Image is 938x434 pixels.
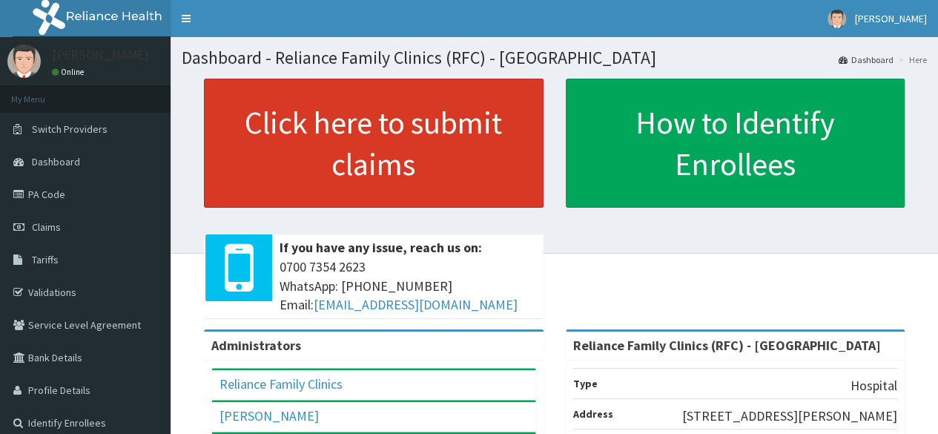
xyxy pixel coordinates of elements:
span: 0700 7354 2623 WhatsApp: [PHONE_NUMBER] Email: [280,257,536,315]
a: [PERSON_NAME] [219,407,319,424]
span: Switch Providers [32,122,108,136]
p: [STREET_ADDRESS][PERSON_NAME] [682,407,897,426]
h1: Dashboard - Reliance Family Clinics (RFC) - [GEOGRAPHIC_DATA] [182,48,927,68]
span: Claims [32,220,61,234]
span: [PERSON_NAME] [855,12,927,25]
span: Dashboard [32,155,80,168]
strong: Reliance Family Clinics (RFC) - [GEOGRAPHIC_DATA] [573,337,881,354]
b: Type [573,377,598,390]
a: [EMAIL_ADDRESS][DOMAIN_NAME] [314,296,518,313]
li: Here [895,53,927,66]
a: Click here to submit claims [204,79,544,208]
a: Dashboard [839,53,894,66]
b: Administrators [211,337,301,354]
span: Tariffs [32,253,59,266]
b: Address [573,407,613,421]
p: [PERSON_NAME] [52,48,149,62]
a: How to Identify Enrollees [566,79,905,208]
a: Reliance Family Clinics [219,375,343,392]
b: If you have any issue, reach us on: [280,239,482,256]
img: User Image [828,10,846,28]
img: User Image [7,45,41,78]
a: Online [52,67,87,77]
p: Hospital [851,376,897,395]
